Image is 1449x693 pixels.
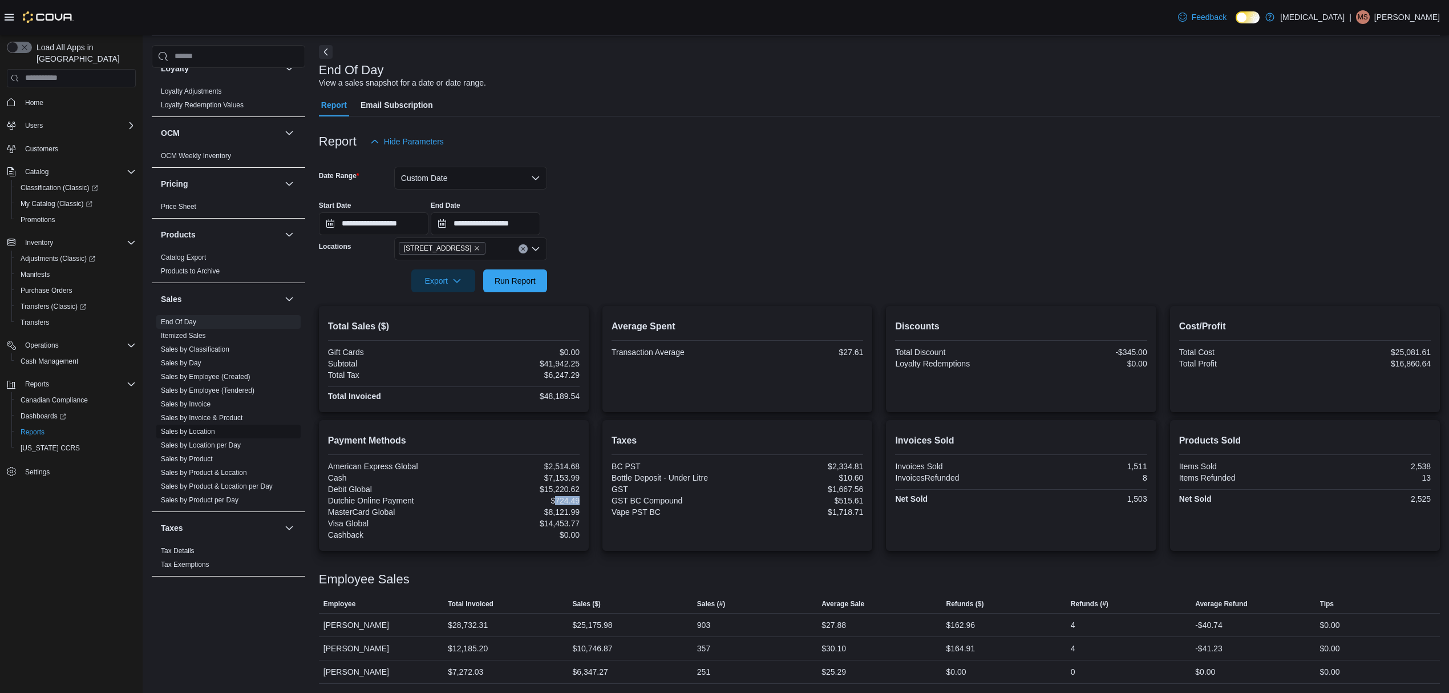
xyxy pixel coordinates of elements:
input: Dark Mode [1236,11,1260,23]
button: Inventory [21,236,58,249]
div: $2,334.81 [740,462,864,471]
span: Sales by Employee (Tendered) [161,386,254,395]
div: Products [152,251,305,283]
a: Transfers (Classic) [16,300,91,313]
div: [PERSON_NAME] [319,614,443,636]
div: $0.00 [1023,359,1147,368]
div: $0.00 [1195,665,1215,679]
a: [US_STATE] CCRS [16,441,84,455]
a: Tax Exemptions [161,561,209,569]
span: Sales by Location [161,427,215,436]
span: Hide Parameters [384,136,444,147]
strong: Net Sold [895,494,928,503]
a: Products to Archive [161,267,220,275]
span: Report [321,94,347,116]
div: $25,175.98 [572,618,612,632]
button: Catalog [2,164,140,180]
a: Cash Management [16,354,83,368]
span: Canadian Compliance [21,396,88,405]
div: Loyalty [152,84,305,116]
a: Tax Details [161,547,195,555]
span: Dark Mode [1236,23,1236,24]
span: Canadian Compliance [16,393,136,407]
button: Operations [2,337,140,353]
div: InvoicesRefunded [895,473,1019,482]
a: Sales by Employee (Created) [161,373,250,381]
div: $0.00 [456,530,580,539]
div: Cashback [328,530,452,539]
div: Transaction Average [612,348,735,357]
span: Home [21,95,136,110]
div: [PERSON_NAME] [319,637,443,660]
div: $14,453.77 [456,519,580,528]
div: $2,514.68 [456,462,580,471]
span: My Catalog (Classic) [21,199,92,208]
h2: Average Spent [612,320,863,333]
a: Dashboards [11,408,140,424]
span: Sales ($) [572,599,600,609]
div: -$345.00 [1023,348,1147,357]
span: Tips [1320,599,1334,609]
a: Sales by Location [161,428,215,436]
label: End Date [431,201,460,210]
span: Sales by Classification [161,345,229,354]
p: [PERSON_NAME] [1374,10,1440,24]
a: Sales by Day [161,359,201,367]
h3: Pricing [161,178,188,190]
span: Operations [25,341,59,350]
div: $0.00 [946,665,966,679]
button: Hide Parameters [366,130,448,153]
a: Catalog Export [161,253,206,261]
button: Products [161,229,280,240]
span: Catalog [21,165,136,179]
div: 0 [1071,665,1075,679]
h3: End Of Day [319,63,384,77]
span: Settings [25,468,50,477]
button: Sales [282,292,296,306]
a: Feedback [1173,6,1231,29]
h3: Employee Sales [319,573,410,586]
span: Sales by Product per Day [161,495,238,505]
div: Items Sold [1179,462,1303,471]
a: Sales by Location per Day [161,441,241,449]
span: Export [418,269,468,292]
div: $27.61 [740,348,864,357]
button: Pricing [282,177,296,191]
h3: OCM [161,127,180,139]
span: Classification (Classic) [21,183,98,192]
a: Manifests [16,268,54,281]
div: Sales [152,315,305,511]
span: Adjustments (Classic) [16,252,136,265]
span: Manifests [16,268,136,281]
div: Invoices Sold [895,462,1019,471]
span: Settings [21,464,136,478]
button: Operations [21,339,63,352]
span: Catalog [25,167,48,176]
a: Classification (Classic) [11,180,140,196]
div: 2,538 [1307,462,1431,471]
span: 460 Granville St [399,242,486,255]
button: Settings [2,463,140,480]
span: Reports [21,377,136,391]
span: Sales by Employee (Created) [161,372,250,381]
button: Reports [11,424,140,440]
a: End Of Day [161,318,196,326]
span: Catalog Export [161,253,206,262]
span: Sales by Location per Day [161,441,241,450]
div: Pricing [152,200,305,218]
h2: Taxes [612,434,863,448]
div: $15,220.62 [456,485,580,494]
span: Sales by Product & Location [161,468,247,477]
div: $0.00 [1320,642,1340,655]
span: Manifests [21,270,50,279]
div: $162.96 [946,618,976,632]
div: Total Discount [895,348,1019,357]
h2: Cost/Profit [1179,320,1431,333]
h3: Taxes [161,522,183,534]
a: My Catalog (Classic) [16,197,97,211]
input: Press the down key to open a popover containing a calendar. [431,212,540,235]
span: Users [21,119,136,132]
div: $12,185.20 [448,642,488,655]
h3: Loyalty [161,63,189,74]
label: Date Range [319,171,359,180]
